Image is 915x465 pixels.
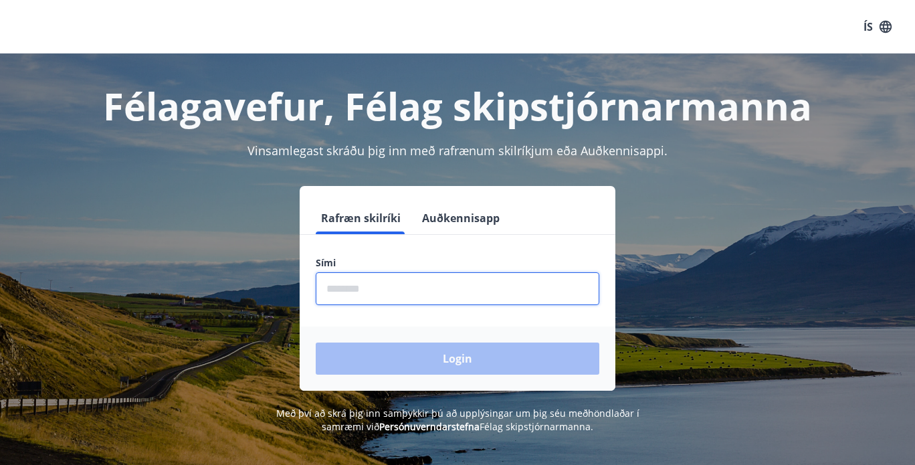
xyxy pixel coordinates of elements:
[316,202,406,234] button: Rafræn skilríki
[247,143,668,159] span: Vinsamlegast skráðu þig inn með rafrænum skilríkjum eða Auðkennisappi.
[856,15,899,39] button: ÍS
[276,407,639,433] span: Með því að skrá þig inn samþykkir þú að upplýsingar um þig séu meðhöndlaðar í samræmi við Félag s...
[316,256,599,270] label: Sími
[417,202,505,234] button: Auðkennisapp
[16,80,899,131] h1: Félagavefur, Félag skipstjórnarmanna
[379,420,480,433] a: Persónuverndarstefna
